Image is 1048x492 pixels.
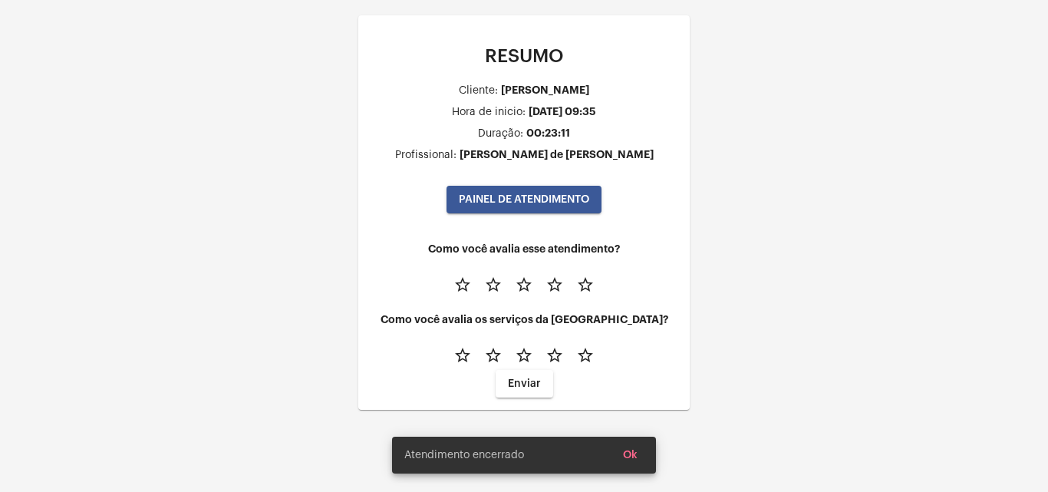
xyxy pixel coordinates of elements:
button: PAINEL DE ATENDIMENTO [447,186,601,213]
mat-icon: star_border [484,276,503,294]
p: RESUMO [371,46,677,66]
div: Cliente: [459,85,498,97]
button: Ok [611,441,650,469]
span: Enviar [508,378,541,389]
mat-icon: star_border [515,276,533,294]
span: Ok [623,450,638,461]
div: [DATE] 09:35 [529,106,596,117]
span: PAINEL DE ATENDIMENTO [459,194,589,205]
mat-icon: star_border [453,346,472,365]
div: [PERSON_NAME] de [PERSON_NAME] [460,149,654,160]
mat-icon: star_border [484,346,503,365]
mat-icon: star_border [576,276,595,294]
div: [PERSON_NAME] [501,84,589,96]
div: 00:23:11 [526,127,570,139]
div: Profissional: [395,150,456,161]
h4: Como você avalia esse atendimento? [371,243,677,255]
mat-icon: star_border [545,276,564,294]
span: Atendimento encerrado [404,447,524,463]
mat-icon: star_border [515,346,533,365]
div: Duração: [478,128,523,140]
button: Enviar [496,370,553,398]
mat-icon: star_border [576,346,595,365]
mat-icon: star_border [453,276,472,294]
div: Hora de inicio: [452,107,526,118]
h4: Como você avalia os serviços da [GEOGRAPHIC_DATA]? [371,314,677,325]
mat-icon: star_border [545,346,564,365]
